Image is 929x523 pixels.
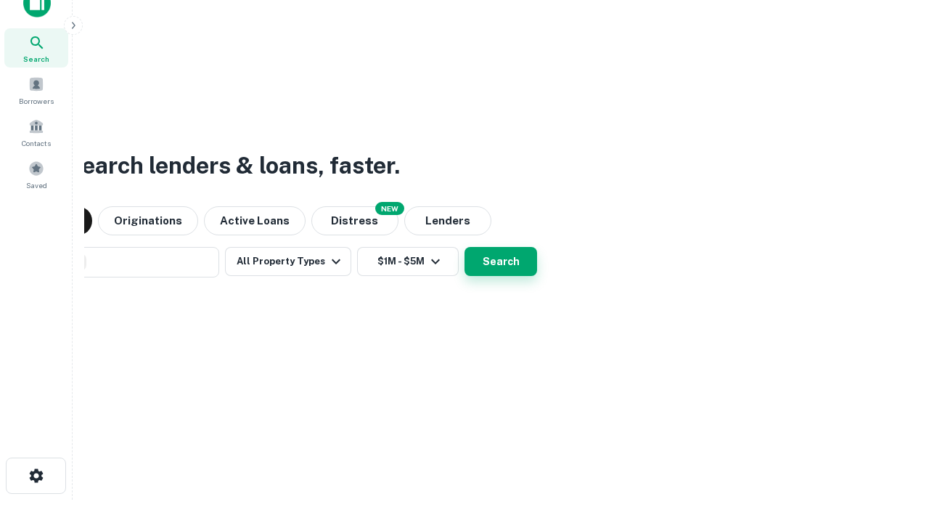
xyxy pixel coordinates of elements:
div: NEW [375,202,404,215]
a: Contacts [4,113,68,152]
button: Lenders [404,206,491,235]
span: Search [23,53,49,65]
span: Contacts [22,137,51,149]
span: Borrowers [19,95,54,107]
button: $1M - $5M [357,247,459,276]
button: Search [464,247,537,276]
a: Borrowers [4,70,68,110]
button: Active Loans [204,206,306,235]
span: Saved [26,179,47,191]
button: All Property Types [225,247,351,276]
button: Originations [98,206,198,235]
a: Saved [4,155,68,194]
h3: Search lenders & loans, faster. [66,148,400,183]
a: Search [4,28,68,68]
iframe: Chat Widget [856,407,929,477]
button: Search distressed loans with lien and other non-mortgage details. [311,206,398,235]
